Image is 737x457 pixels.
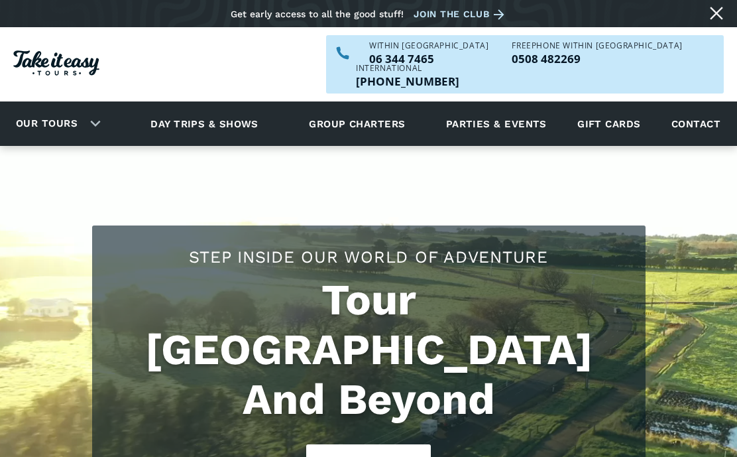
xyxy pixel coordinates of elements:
[356,76,459,87] a: Call us outside of NZ on +6463447465
[231,9,404,19] div: Get early access to all the good stuff!
[706,3,727,24] a: Close message
[414,6,509,23] a: Join the club
[134,105,275,142] a: Day trips & shows
[105,275,632,424] h1: Tour [GEOGRAPHIC_DATA] And Beyond
[6,108,87,139] a: Our tours
[292,105,422,142] a: Group charters
[512,53,682,64] p: 0508 482269
[105,245,632,269] h2: Step Inside Our World Of Adventure
[356,64,459,72] div: International
[439,105,553,142] a: Parties & events
[512,53,682,64] a: Call us freephone within NZ on 0508482269
[369,42,488,50] div: WITHIN [GEOGRAPHIC_DATA]
[512,42,682,50] div: Freephone WITHIN [GEOGRAPHIC_DATA]
[571,105,648,142] a: Gift cards
[13,44,99,86] a: Homepage
[13,50,99,76] img: Take it easy Tours logo
[369,53,488,64] a: Call us within NZ on 063447465
[356,76,459,87] p: [PHONE_NUMBER]
[665,105,727,142] a: Contact
[369,53,488,64] p: 06 344 7465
